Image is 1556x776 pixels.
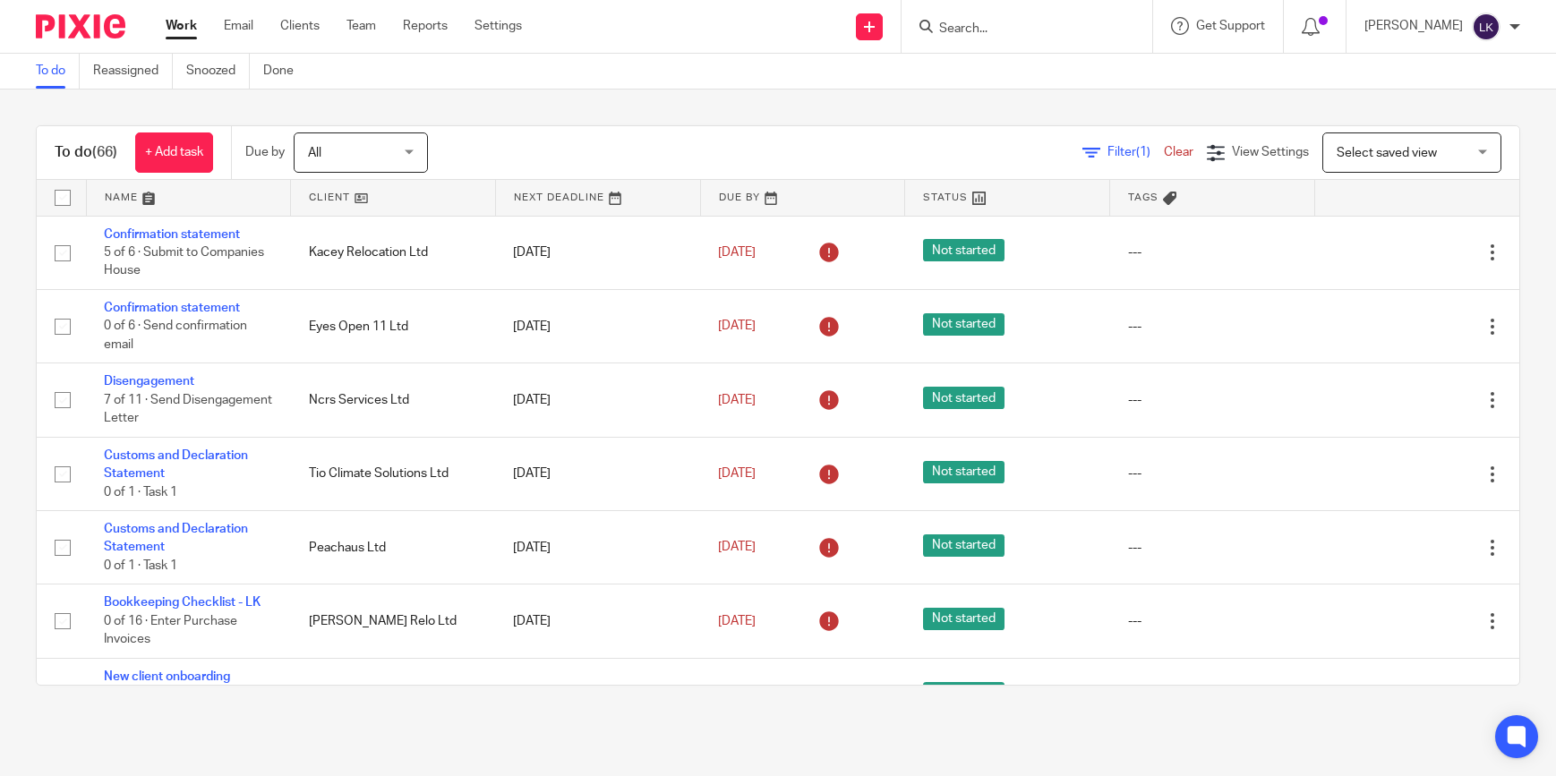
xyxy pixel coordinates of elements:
a: Customs and Declaration Statement [104,449,248,480]
span: Not started [923,534,1005,557]
div: --- [1128,465,1297,482]
td: [DATE] [495,511,700,584]
h1: To do [55,143,117,162]
a: Confirmation statement [104,228,240,241]
td: [DATE] [495,584,700,658]
td: [PERSON_NAME] Relo Ltd [291,584,496,658]
span: [DATE] [718,246,756,259]
a: Email [224,17,253,35]
span: Not started [923,682,1005,704]
a: Settings [474,17,522,35]
div: --- [1128,243,1297,261]
span: [DATE] [718,541,756,554]
td: Tio Climate Solutions Ltd [291,437,496,510]
div: --- [1128,612,1297,630]
td: [DATE] [495,658,700,731]
div: --- [1128,391,1297,409]
div: --- [1128,539,1297,557]
span: 7 of 11 · Send Disengagement Letter [104,394,272,425]
a: Done [263,54,307,89]
span: Not started [923,387,1005,409]
span: 0 of 6 · Send confirmation email [104,320,247,352]
span: Not started [923,239,1005,261]
span: (66) [92,145,117,159]
span: 5 of 6 · Submit to Companies House [104,246,264,277]
a: Work [166,17,197,35]
a: Snoozed [186,54,250,89]
a: Confirmation statement [104,302,240,314]
td: [DATE] [495,363,700,437]
a: To do [36,54,80,89]
span: [DATE] [718,394,756,406]
span: View Settings [1232,146,1309,158]
span: (1) [1136,146,1150,158]
span: Select saved view [1337,147,1437,159]
a: Reports [403,17,448,35]
p: [PERSON_NAME] [1364,17,1463,35]
p: Due by [245,143,285,161]
img: Pixie [36,14,125,38]
span: Not started [923,461,1005,483]
span: 0 of 1 · Task 1 [104,559,177,572]
span: [DATE] [718,615,756,627]
a: Customs and Declaration Statement [104,523,248,553]
a: Clear [1164,146,1193,158]
td: Ncrs Services Ltd [291,363,496,437]
td: Kacey Relocation Ltd [291,216,496,289]
span: Tags [1128,192,1158,202]
a: Bookkeeping Checklist - LK [104,596,261,609]
a: Disengagement [104,375,194,388]
input: Search [937,21,1099,38]
span: All [308,147,321,159]
td: [DATE] [495,216,700,289]
a: Team [346,17,376,35]
img: svg%3E [1472,13,1500,41]
span: Get Support [1196,20,1265,32]
span: Not started [923,313,1005,336]
span: Filter [1107,146,1164,158]
span: [DATE] [718,467,756,480]
a: Reassigned [93,54,173,89]
td: Eyes Open 11 Ltd [291,289,496,362]
td: Peachaus Ltd [291,511,496,584]
td: Black Book Sports Limited [291,658,496,731]
a: + Add task [135,132,213,173]
td: [DATE] [495,437,700,510]
a: New client onboarding [104,670,230,683]
span: [DATE] [718,320,756,333]
span: 0 of 1 · Task 1 [104,486,177,499]
span: Not started [923,608,1005,630]
span: 0 of 16 · Enter Purchase Invoices [104,615,237,646]
div: --- [1128,318,1297,336]
td: [DATE] [495,289,700,362]
a: Clients [280,17,320,35]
